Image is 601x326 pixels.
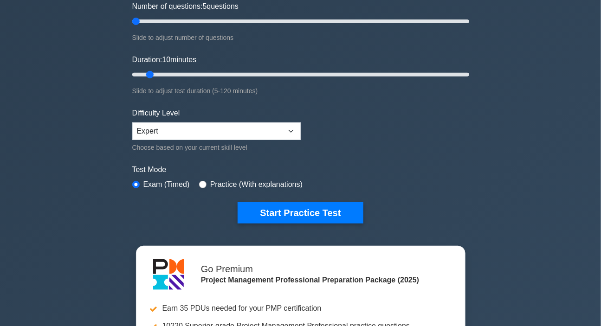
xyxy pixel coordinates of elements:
[132,32,469,43] div: Slide to adjust number of questions
[132,164,469,175] label: Test Mode
[132,54,197,65] label: Duration: minutes
[210,179,303,190] label: Practice (With explanations)
[238,202,363,224] button: Start Practice Test
[203,2,207,10] span: 5
[132,1,239,12] label: Number of questions: questions
[132,85,469,96] div: Slide to adjust test duration (5-120 minutes)
[162,56,170,64] span: 10
[132,142,301,153] div: Choose based on your current skill level
[143,179,190,190] label: Exam (Timed)
[132,108,180,119] label: Difficulty Level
